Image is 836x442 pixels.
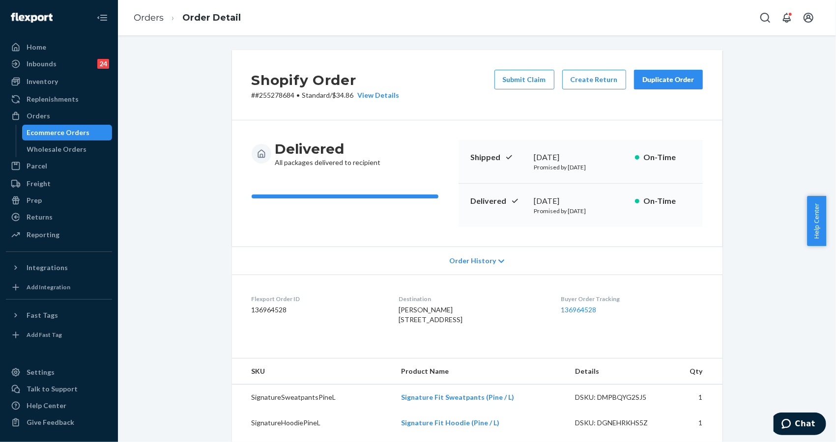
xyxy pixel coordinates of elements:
div: Give Feedback [27,417,74,427]
div: Replenishments [27,94,79,104]
div: Duplicate Order [642,75,694,84]
div: Add Fast Tag [27,331,62,339]
a: Reporting [6,227,112,243]
div: All packages delivered to recipient [275,140,381,167]
th: Details [567,359,675,385]
td: 1 [675,410,722,436]
a: Orders [6,108,112,124]
div: 24 [97,59,109,69]
button: Submit Claim [494,70,554,89]
div: DSKU: DMPBQYG2SJ5 [575,392,667,402]
button: Create Return [562,70,626,89]
button: Open account menu [799,8,818,28]
a: Add Integration [6,279,112,295]
a: Inbounds24 [6,56,112,72]
div: Integrations [27,263,68,273]
div: Returns [27,212,53,222]
p: On-Time [643,152,691,163]
a: Home [6,39,112,55]
th: SKU [232,359,394,385]
p: Promised by [DATE] [534,163,627,171]
div: [DATE] [534,195,627,207]
td: 1 [675,385,722,411]
div: Settings [27,367,55,377]
p: Promised by [DATE] [534,207,627,215]
div: Ecommerce Orders [27,128,90,138]
a: Prep [6,193,112,208]
div: Fast Tags [27,310,58,320]
div: DSKU: DGNEHRKHS5Z [575,418,667,428]
th: Product Name [394,359,568,385]
a: Replenishments [6,91,112,107]
a: Inventory [6,74,112,89]
th: Qty [675,359,722,385]
div: Wholesale Orders [27,144,87,154]
div: Help Center [27,401,66,411]
ol: breadcrumbs [126,3,249,32]
td: SignatureSweatpantsPineL [232,385,394,411]
button: Give Feedback [6,414,112,430]
span: Order History [449,256,496,266]
button: Open Search Box [755,8,775,28]
div: Talk to Support [27,384,78,394]
div: Add Integration [27,283,70,291]
span: Standard [302,91,330,99]
td: SignatureHoodiePineL [232,410,394,436]
dt: Buyer Order Tracking [561,295,702,303]
a: 136964528 [561,305,596,314]
a: Signature Fit Hoodie (Pine / L) [402,418,500,427]
p: Delivered [470,195,526,207]
img: Flexport logo [11,13,53,23]
div: Freight [27,179,51,189]
div: Prep [27,195,42,205]
div: Inventory [27,77,58,86]
button: Open notifications [777,8,797,28]
a: Wholesale Orders [22,141,113,157]
a: Freight [6,176,112,192]
div: Home [27,42,46,52]
a: Signature Fit Sweatpants (Pine / L) [402,393,515,401]
a: Help Center [6,398,112,414]
h3: Delivered [275,140,381,158]
p: Shipped [470,152,526,163]
a: Settings [6,364,112,380]
dt: Flexport Order ID [252,295,383,303]
p: On-Time [643,195,691,207]
button: Duplicate Order [634,70,703,89]
div: Inbounds [27,59,57,69]
dt: Destination [399,295,545,303]
a: Ecommerce Orders [22,125,113,140]
div: Reporting [27,230,59,240]
button: Integrations [6,260,112,276]
a: Parcel [6,158,112,174]
span: [PERSON_NAME] [STREET_ADDRESS] [399,305,462,324]
button: Help Center [807,196,826,246]
a: Add Fast Tag [6,327,112,343]
p: # #255278684 / $34.86 [252,90,400,100]
button: View Details [354,90,400,100]
div: [DATE] [534,152,627,163]
div: Orders [27,111,50,121]
a: Returns [6,209,112,225]
button: Close Navigation [92,8,112,28]
button: Fast Tags [6,307,112,323]
h2: Shopify Order [252,70,400,90]
dd: 136964528 [252,305,383,315]
a: Orders [134,12,164,23]
a: Order Detail [182,12,241,23]
button: Talk to Support [6,381,112,397]
span: • [297,91,300,99]
iframe: Opens a widget where you can chat to one of our agents [774,413,826,437]
div: Parcel [27,161,47,171]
